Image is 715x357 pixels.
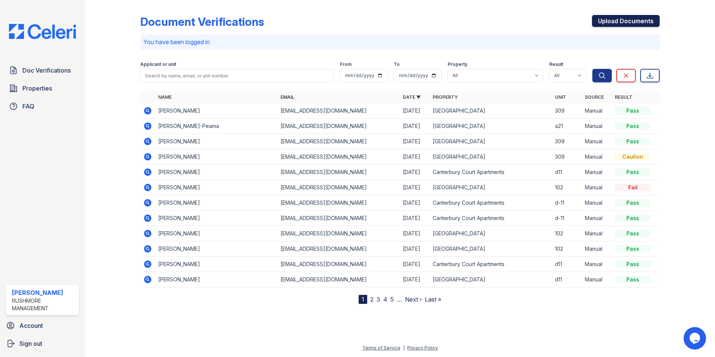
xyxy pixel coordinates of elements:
td: [EMAIL_ADDRESS][DOMAIN_NAME] [277,134,400,149]
label: To [394,61,400,67]
td: [PERSON_NAME] [155,195,277,211]
td: Manual [582,195,612,211]
td: Manual [582,149,612,165]
td: [DATE] [400,272,430,287]
td: d-11 [552,195,582,211]
td: d11 [552,165,582,180]
td: [DATE] [400,165,430,180]
div: Pass [615,260,651,268]
div: Pass [615,245,651,253]
div: Pass [615,107,651,115]
td: [PERSON_NAME] [155,272,277,287]
td: Canterbury Court Apartments [430,257,552,272]
a: Date ▼ [403,94,421,100]
td: [PERSON_NAME] [155,241,277,257]
td: d-11 [552,211,582,226]
div: [PERSON_NAME] [12,288,76,297]
label: Result [549,61,563,67]
label: Property [448,61,467,67]
span: … [397,295,402,304]
td: Manual [582,103,612,119]
a: Last » [425,296,441,303]
td: Manual [582,241,612,257]
td: 309 [552,149,582,165]
span: Doc Verifications [22,66,71,75]
td: d11 [552,272,582,287]
a: Source [585,94,604,100]
td: [GEOGRAPHIC_DATA] [430,149,552,165]
div: Rushmore Management [12,297,76,312]
td: [PERSON_NAME] [155,226,277,241]
div: Pass [615,276,651,283]
a: Doc Verifications [6,63,79,78]
td: 309 [552,134,582,149]
a: Privacy Policy [407,345,438,351]
td: [GEOGRAPHIC_DATA] [430,272,552,287]
td: Manual [582,257,612,272]
a: Unit [555,94,566,100]
td: [EMAIL_ADDRESS][DOMAIN_NAME] [277,272,400,287]
td: 309 [552,103,582,119]
td: 102 [552,180,582,195]
td: Manual [582,211,612,226]
span: Sign out [19,339,42,348]
td: [DATE] [400,195,430,211]
div: Fail [615,184,651,191]
td: Canterbury Court Apartments [430,195,552,211]
div: Caution [615,153,651,161]
td: [DATE] [400,257,430,272]
input: Search by name, email, or unit number [140,69,334,82]
div: 1 [359,295,367,304]
a: Next › [405,296,422,303]
a: Property [433,94,458,100]
td: [DATE] [400,211,430,226]
td: [EMAIL_ADDRESS][DOMAIN_NAME] [277,226,400,241]
span: Properties [22,84,52,93]
div: Pass [615,199,651,207]
td: Manual [582,226,612,241]
td: 102 [552,241,582,257]
td: [EMAIL_ADDRESS][DOMAIN_NAME] [277,165,400,180]
td: [EMAIL_ADDRESS][DOMAIN_NAME] [277,103,400,119]
td: [PERSON_NAME]-Peama [155,119,277,134]
td: Canterbury Court Apartments [430,165,552,180]
div: Pass [615,230,651,237]
td: [DATE] [400,119,430,134]
a: FAQ [6,99,79,114]
img: CE_Logo_Blue-a8612792a0a2168367f1c8372b55b34899dd931a85d93a1a3d3e32e68fde9ad4.png [3,24,82,39]
td: [EMAIL_ADDRESS][DOMAIN_NAME] [277,211,400,226]
td: [PERSON_NAME] [155,211,277,226]
td: Canterbury Court Apartments [430,211,552,226]
iframe: chat widget [684,327,708,350]
a: Result [615,94,632,100]
td: [GEOGRAPHIC_DATA] [430,241,552,257]
td: [DATE] [400,103,430,119]
td: [PERSON_NAME] [155,180,277,195]
label: From [340,61,352,67]
td: [GEOGRAPHIC_DATA] [430,103,552,119]
a: 2 [370,296,374,303]
td: [GEOGRAPHIC_DATA] [430,134,552,149]
a: 5 [390,296,394,303]
td: [DATE] [400,180,430,195]
td: [GEOGRAPHIC_DATA] [430,119,552,134]
label: Applicant or unit [140,61,176,67]
button: Sign out [3,336,82,351]
td: Manual [582,165,612,180]
a: Email [280,94,294,100]
div: Pass [615,214,651,222]
td: [DATE] [400,134,430,149]
a: Name [158,94,172,100]
a: Properties [6,81,79,96]
td: [PERSON_NAME] [155,149,277,165]
td: d11 [552,257,582,272]
td: [EMAIL_ADDRESS][DOMAIN_NAME] [277,119,400,134]
a: 3 [377,296,380,303]
td: [EMAIL_ADDRESS][DOMAIN_NAME] [277,257,400,272]
td: Manual [582,134,612,149]
a: 4 [383,296,387,303]
td: [GEOGRAPHIC_DATA] [430,226,552,241]
div: Pass [615,122,651,130]
td: a21 [552,119,582,134]
td: [DATE] [400,241,430,257]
